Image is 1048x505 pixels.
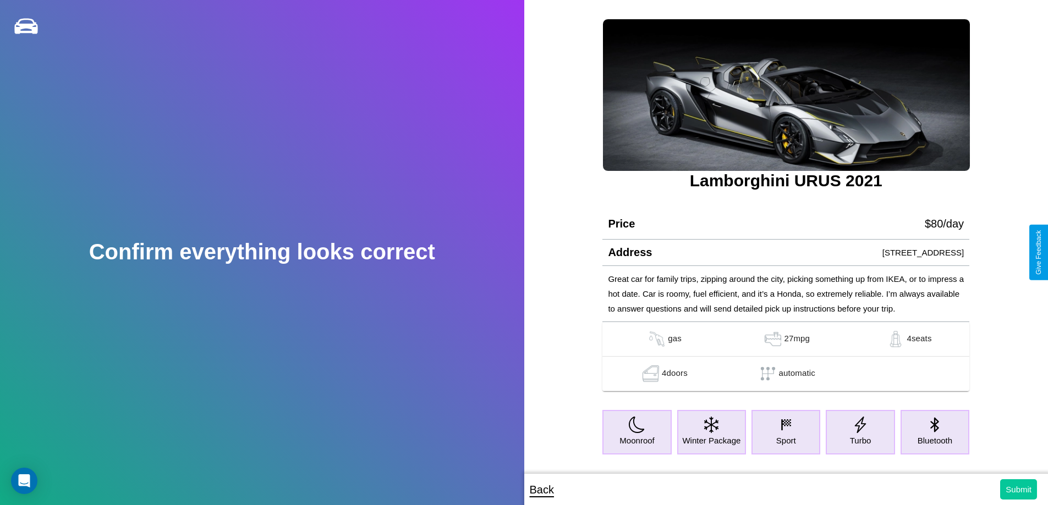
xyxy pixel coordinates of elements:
img: gas [640,365,662,382]
p: 4 seats [907,331,931,347]
h2: Confirm everything looks correct [89,240,435,264]
h4: Price [608,218,635,230]
p: gas [668,331,682,347]
p: [STREET_ADDRESS] [882,245,964,260]
p: Back [530,480,554,500]
p: Moonroof [619,433,654,448]
p: Turbo [850,433,871,448]
p: Great car for family trips, zipping around the city, picking something up from IKEA, or to impres... [608,271,964,316]
p: $ 80 /day [925,214,964,234]
img: gas [762,331,784,347]
div: Give Feedback [1035,230,1042,275]
img: gas [885,331,907,347]
p: 27 mpg [784,331,810,347]
div: Open Intercom Messenger [11,468,37,494]
p: automatic [779,365,815,382]
p: Winter Package [682,433,740,448]
h3: Lamborghini URUS 2021 [602,171,969,190]
p: Sport [776,433,796,448]
table: simple table [602,322,969,391]
h4: Address [608,246,652,259]
p: 4 doors [662,365,688,382]
p: Bluetooth [918,433,952,448]
img: gas [646,331,668,347]
button: Submit [1000,479,1037,500]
